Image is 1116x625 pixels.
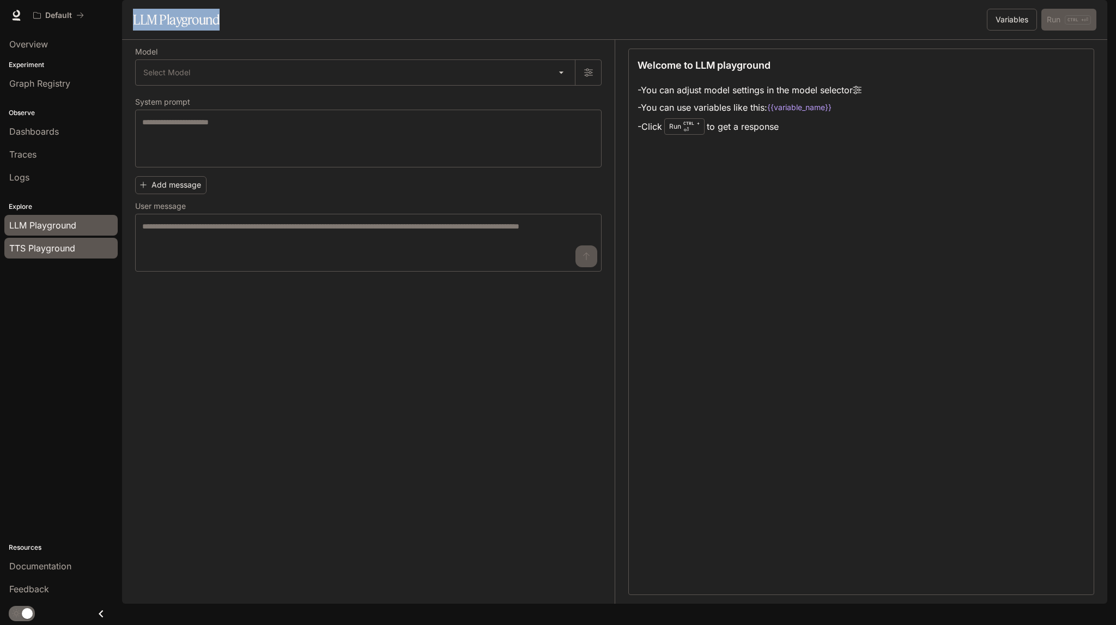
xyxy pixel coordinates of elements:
[45,11,72,20] p: Default
[136,60,575,85] div: Select Model
[135,202,186,210] p: User message
[987,9,1037,31] button: Variables
[664,118,705,135] div: Run
[135,48,157,56] p: Model
[143,67,190,78] span: Select Model
[767,102,832,113] code: {{variable_name}}
[683,120,700,127] p: CTRL +
[683,120,700,133] p: ⏎
[135,176,207,194] button: Add message
[133,9,220,31] h1: LLM Playground
[638,99,862,116] li: - You can use variables like this:
[135,98,190,106] p: System prompt
[638,116,862,137] li: - Click to get a response
[28,4,89,26] button: All workspaces
[638,58,771,73] p: Welcome to LLM playground
[638,81,862,99] li: - You can adjust model settings in the model selector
